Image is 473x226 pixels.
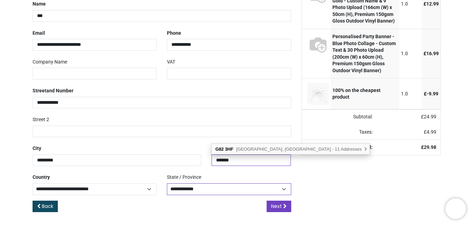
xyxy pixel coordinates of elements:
img: S65770 - [BN-00866-200W60H-BANNER_VY] Personalised Party Banner - Blue Photo Collage - Custom Tex... [307,33,329,56]
label: State / Province [167,171,201,183]
td: Taxes: [302,125,377,140]
strong: £ [421,144,436,150]
label: Street 2 [33,114,49,126]
label: Company Name [33,56,67,68]
label: City [33,143,41,154]
label: Zip Code [212,143,231,154]
iframe: Brevo live chat [445,198,466,219]
span: £ [423,1,439,7]
img: 100% on the cheapest product [307,83,329,105]
strong: 100% on the cheapest product [332,87,381,100]
div: 1.0 [401,1,420,8]
span: -﻿9.99 [427,91,438,97]
div: address list [212,144,369,154]
label: Phone [167,27,181,39]
b: 3HF [225,147,233,152]
a: Next [267,201,291,212]
label: Country [33,171,50,183]
span: 4.99 [427,129,436,135]
label: VAT [167,56,175,68]
span: [GEOGRAPHIC_DATA], [GEOGRAPHIC_DATA] - 11 Addresses [236,147,362,152]
span: £ [424,129,436,135]
span: £ [424,91,438,97]
a: Back [33,201,58,212]
label: Street [33,85,73,97]
span: 24.99 [424,114,436,119]
span: £ [421,114,436,119]
span: 16.99 [426,51,439,56]
strong: Personalised Party Banner - Blue Photo Collage - Custom Text & 30 Photo Upload (200cm (W) x 60cm ... [332,34,396,73]
b: G82 [215,147,224,152]
span: £ [423,51,439,56]
span: 29.98 [424,144,436,150]
span: Back [42,203,53,210]
div: 1.0 [401,50,420,57]
label: Email [33,27,45,39]
span: and Number [46,88,73,93]
td: Subtotal: [302,109,377,125]
span: 12.99 [426,1,439,7]
span: Next [271,203,282,210]
div: 1.0 [401,91,420,98]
